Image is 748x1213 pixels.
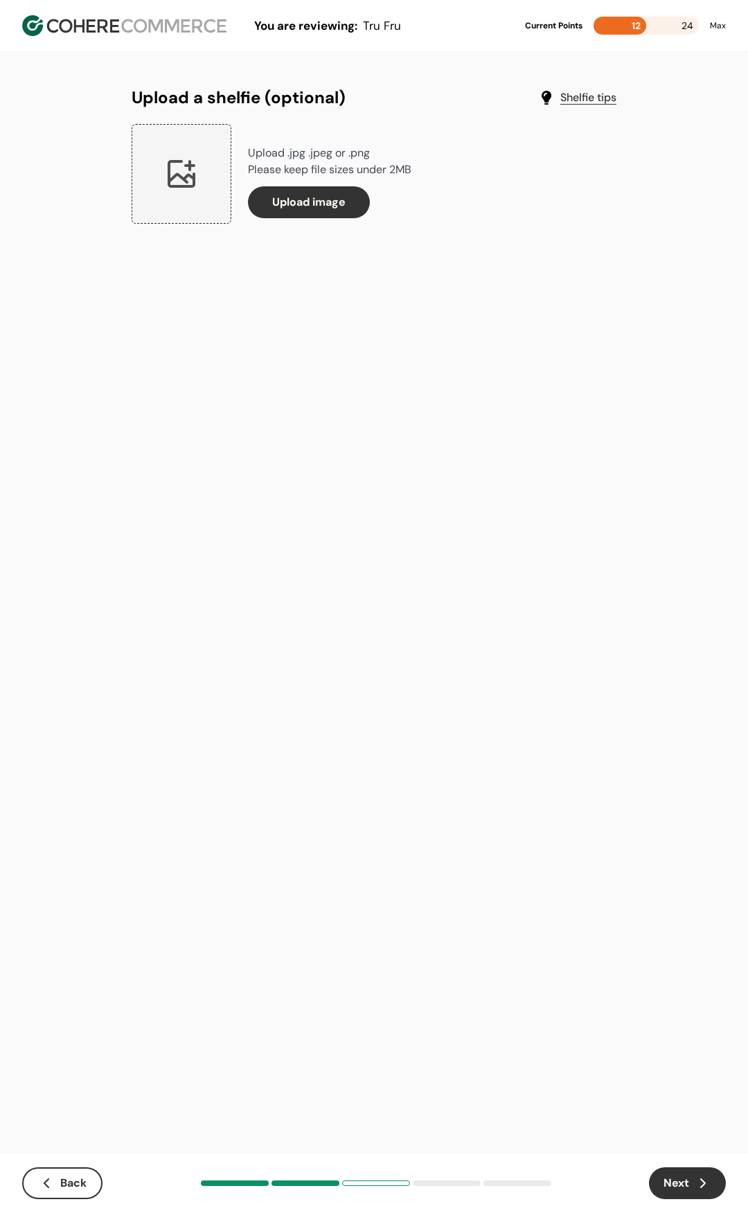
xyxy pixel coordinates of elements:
div: Max [710,19,726,32]
img: Cohere Logo [22,15,226,36]
button: Back [22,1167,103,1199]
p: Upload .jpg .jpeg or .png [248,145,411,161]
span: 12 [632,19,641,32]
div: Current Points [525,19,582,32]
button: Next [649,1167,726,1199]
a: Shelfie tips [560,89,616,106]
button: Upload image [248,186,370,218]
span: You are reviewing: [254,18,357,33]
p: Please keep file sizes under 2MB [248,161,411,178]
span: Tru Fru [363,18,401,33]
div: Upload a shelfie (optional) [132,85,616,110]
span: 24 [682,17,693,35]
